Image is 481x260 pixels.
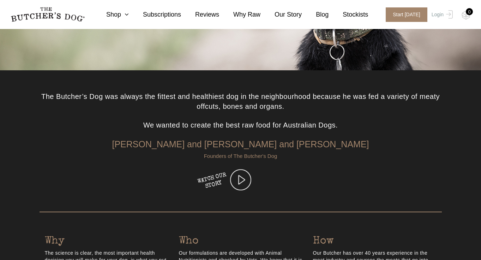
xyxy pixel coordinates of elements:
a: Login [430,7,453,22]
a: Reviews [181,10,219,19]
span: Start [DATE] [386,7,427,22]
h3: [PERSON_NAME] and [PERSON_NAME] and [PERSON_NAME] [40,139,442,153]
img: TBD_Cart-Empty.png [462,11,470,20]
p: The Butcher’s Dog was always the fittest and healthiest dog in the neighbourhood because he was f... [40,91,442,120]
h4: Who [179,234,302,249]
a: Start [DATE] [379,7,430,22]
p: We wanted to create the best raw food for Australian Dogs. [40,120,442,139]
h4: How [313,234,437,249]
h4: WATCH OUR STORY [196,171,230,192]
a: Blog [302,10,329,19]
a: Why Raw [219,10,260,19]
div: 0 [466,8,473,15]
a: Our Story [260,10,302,19]
h6: Founders of The Butcher's Dog [40,153,442,159]
a: Shop [92,10,129,19]
h4: Why [45,234,168,249]
a: Stockists [329,10,368,19]
a: Subscriptions [129,10,181,19]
